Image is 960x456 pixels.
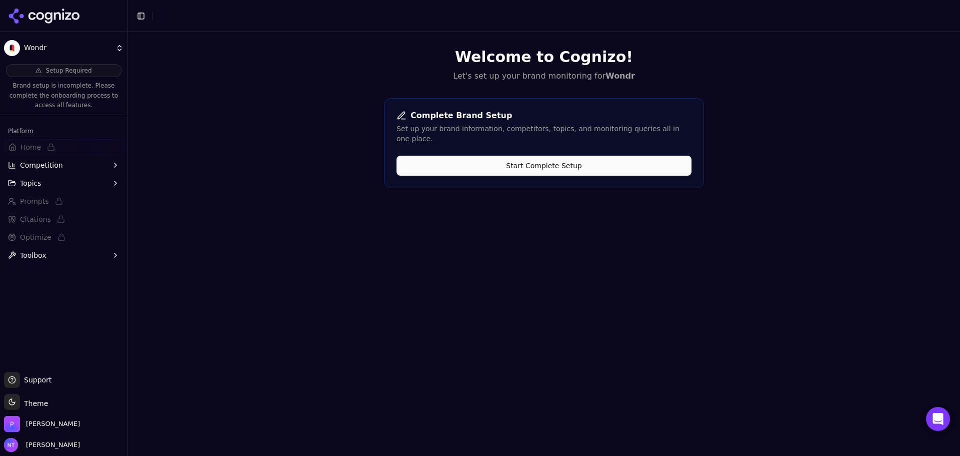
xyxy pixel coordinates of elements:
img: Nate Tower [4,438,18,452]
span: [PERSON_NAME] [22,440,80,449]
button: Toolbox [4,247,123,263]
button: Open organization switcher [4,416,80,432]
span: Wondr [24,44,111,53]
span: Home [20,142,41,152]
span: Optimize [20,232,51,242]
p: Brand setup is incomplete. Please complete the onboarding process to access all features. [6,81,121,111]
span: Prompts [20,196,49,206]
span: Support [20,375,51,385]
strong: Wondr [605,71,635,81]
button: Competition [4,157,123,173]
p: Let's set up your brand monitoring for [384,70,704,82]
span: Perrill [26,419,80,428]
button: Start Complete Setup [396,156,691,176]
button: Topics [4,175,123,191]
span: Theme [20,399,48,407]
button: Open user button [4,438,80,452]
span: Setup Required [45,67,91,75]
div: Set up your brand information, competitors, topics, and monitoring queries all in one place. [396,124,691,144]
span: Citations [20,214,51,224]
img: Perrill [4,416,20,432]
h1: Welcome to Cognizo! [384,48,704,66]
span: Topics [20,178,41,188]
img: Wondr [4,40,20,56]
div: Complete Brand Setup [396,111,691,121]
div: Platform [4,123,123,139]
span: Competition [20,160,63,170]
div: Open Intercom Messenger [926,407,950,431]
span: Toolbox [20,250,46,260]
